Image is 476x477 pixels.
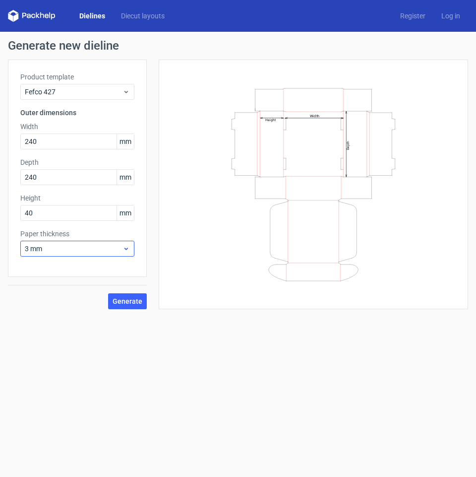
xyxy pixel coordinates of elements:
label: Height [20,193,134,203]
span: mm [117,205,134,220]
text: Height [265,118,276,122]
text: Depth [346,140,350,149]
label: Width [20,122,134,132]
a: Diecut layouts [113,11,173,21]
label: Product template [20,72,134,82]
span: Fefco 427 [25,87,122,97]
span: Generate [113,298,142,305]
button: Generate [108,293,147,309]
label: Paper thickness [20,229,134,239]
text: Width [310,113,319,118]
span: mm [117,170,134,185]
a: Dielines [71,11,113,21]
a: Register [392,11,433,21]
a: Log in [433,11,468,21]
label: Depth [20,157,134,167]
span: 3 mm [25,244,122,254]
h1: Generate new dieline [8,40,468,52]
h3: Outer dimensions [20,108,134,118]
span: mm [117,134,134,149]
